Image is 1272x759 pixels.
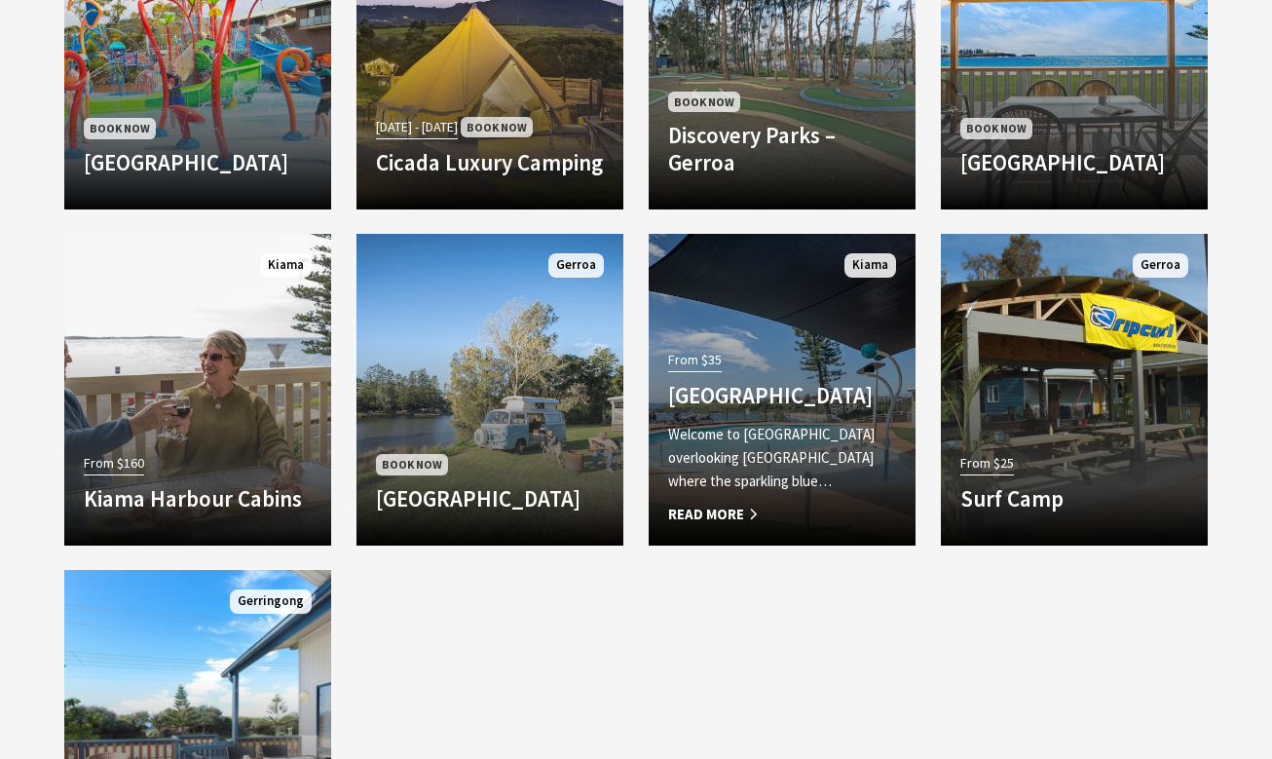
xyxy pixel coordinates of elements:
[668,92,740,112] span: Book Now
[649,234,916,546] a: From $35 [GEOGRAPHIC_DATA] Welcome to [GEOGRAPHIC_DATA] overlooking [GEOGRAPHIC_DATA] where the s...
[356,234,623,546] a: Book Now [GEOGRAPHIC_DATA] Gerroa
[376,116,458,138] span: [DATE] - [DATE]
[260,253,312,278] span: Kiama
[960,452,1014,474] span: From $25
[548,253,604,278] span: Gerroa
[376,454,448,474] span: Book Now
[376,485,604,512] h4: [GEOGRAPHIC_DATA]
[960,149,1188,176] h4: [GEOGRAPHIC_DATA]
[84,149,312,176] h4: [GEOGRAPHIC_DATA]
[668,423,896,493] p: Welcome to [GEOGRAPHIC_DATA] overlooking [GEOGRAPHIC_DATA] where the sparkling blue…
[960,118,1032,138] span: Book Now
[960,485,1188,512] h4: Surf Camp
[844,253,896,278] span: Kiama
[668,122,896,175] h4: Discovery Parks – Gerroa
[84,118,156,138] span: Book Now
[668,349,722,371] span: From $35
[668,382,896,409] h4: [GEOGRAPHIC_DATA]
[941,234,1208,546] a: Another Image Used From $25 Surf Camp Gerroa
[230,589,312,614] span: Gerringong
[668,503,896,526] span: Read More
[84,485,312,512] h4: Kiama Harbour Cabins
[461,117,533,137] span: Book Now
[64,234,331,546] a: From $160 Kiama Harbour Cabins Kiama
[84,452,144,474] span: From $160
[1133,253,1188,278] span: Gerroa
[376,149,604,176] h4: Cicada Luxury Camping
